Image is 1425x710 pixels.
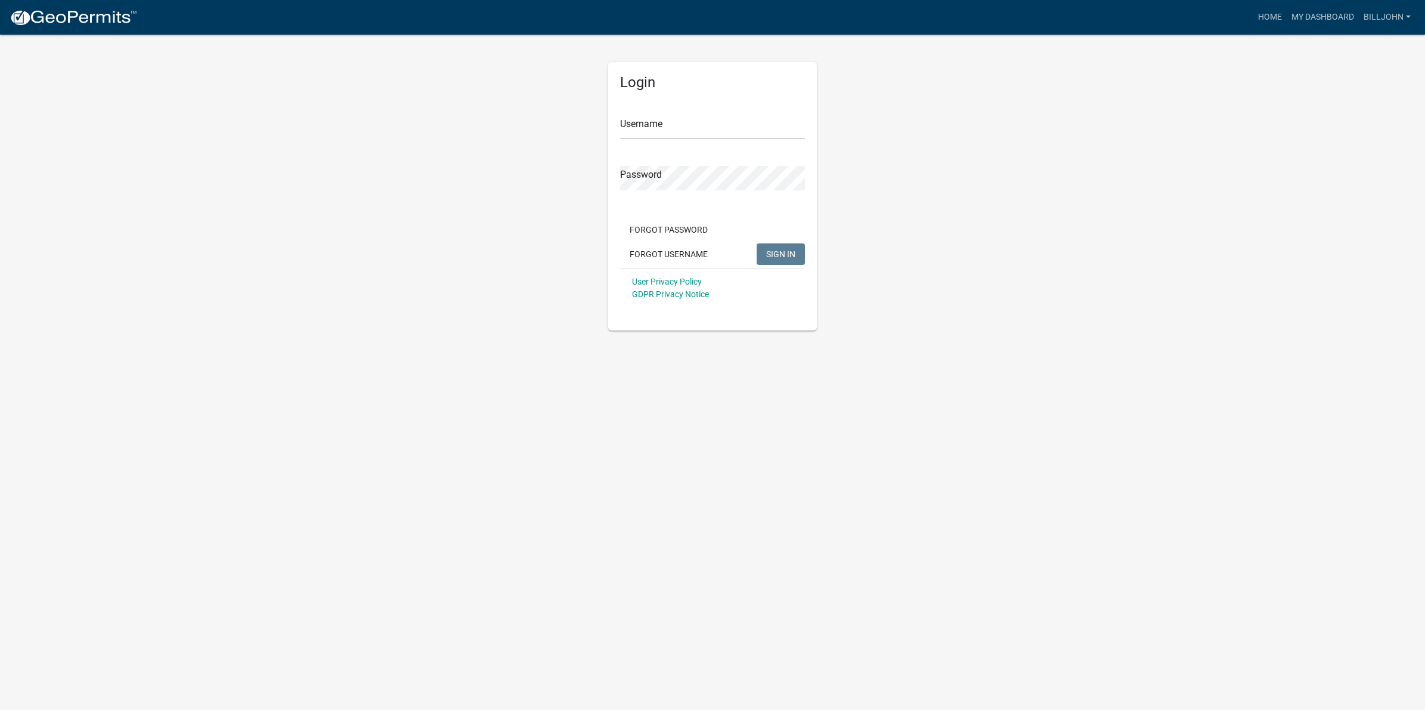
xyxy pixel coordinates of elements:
[766,249,795,258] span: SIGN IN
[1253,6,1287,29] a: Home
[620,219,717,240] button: Forgot Password
[632,277,702,286] a: User Privacy Policy
[1359,6,1415,29] a: BillJohn
[632,289,709,299] a: GDPR Privacy Notice
[757,243,805,265] button: SIGN IN
[1287,6,1359,29] a: My Dashboard
[620,74,805,91] h5: Login
[620,243,717,265] button: Forgot Username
